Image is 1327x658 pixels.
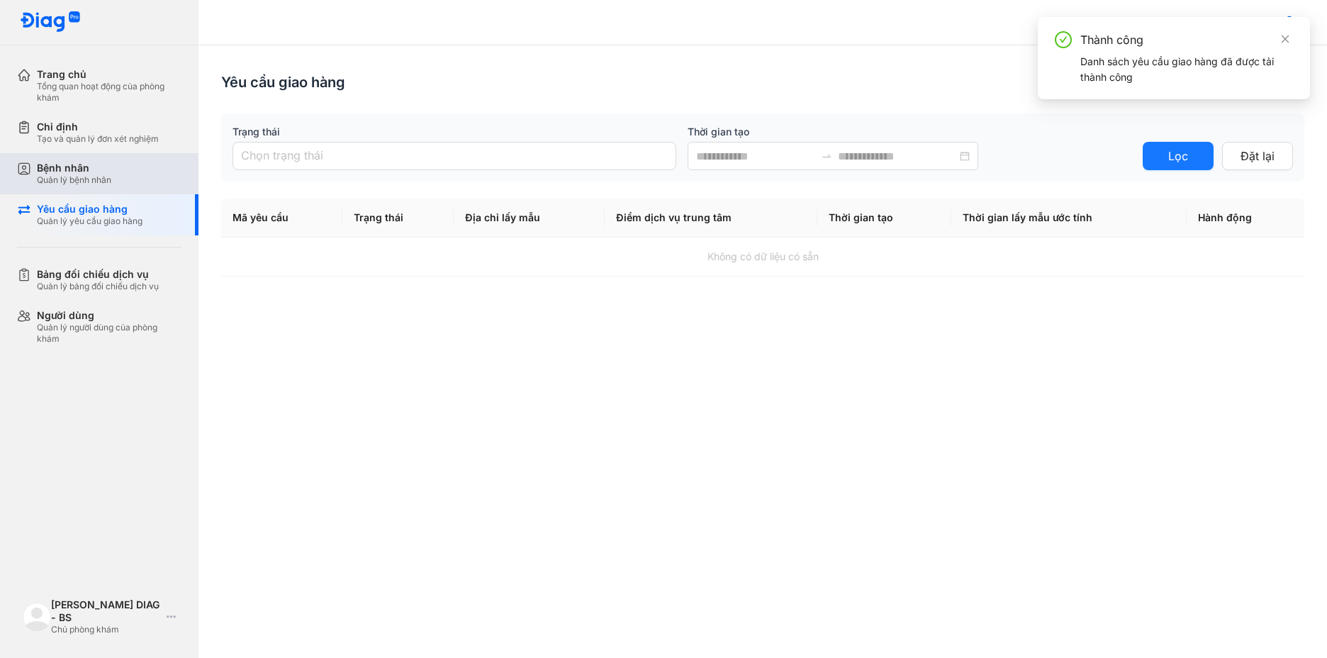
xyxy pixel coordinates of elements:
div: Quản lý yêu cầu giao hàng [37,216,142,227]
th: Hành động [1187,199,1304,238]
span: Lọc [1168,147,1188,165]
span: swap-right [821,150,832,162]
span: close [1280,34,1290,44]
th: Địa chỉ lấy mẫu [454,199,605,238]
th: Mã yêu cầu [221,199,342,238]
div: Quản lý bảng đối chiếu dịch vụ [37,281,159,292]
div: Yêu cầu giao hàng [37,203,142,216]
th: Thời gian tạo [817,199,951,238]
th: Thời gian lấy mẫu ước tính [951,199,1186,238]
div: Yêu cầu giao hàng [221,72,345,92]
div: Tạo và quản lý đơn xét nghiệm [37,133,159,145]
div: Bảng đối chiếu dịch vụ [37,268,159,281]
td: Không có dữ liệu có sẵn [221,238,1304,277]
div: Bệnh nhân [37,162,111,174]
th: Điểm dịch vụ trung tâm [605,199,817,238]
label: Trạng thái [233,125,676,139]
div: Quản lý người dùng của phòng khám [37,322,181,345]
div: Chỉ định [37,121,159,133]
div: Quản lý bệnh nhân [37,174,111,186]
div: Tổng quan hoạt động của phòng khám [37,81,181,104]
img: logo [23,603,51,631]
label: Thời gian tạo [688,125,1131,139]
div: Người dùng [37,309,181,322]
button: Lọc [1143,142,1214,170]
th: Trạng thái [342,199,454,238]
div: Trang chủ [37,68,181,81]
img: logo [20,11,81,33]
span: Đặt lại [1241,147,1275,165]
span: check-circle [1055,31,1072,48]
div: [PERSON_NAME] DIAG - BS [51,598,161,624]
div: Chủ phòng khám [51,624,161,635]
button: Đặt lại [1222,142,1293,170]
div: Thành công [1080,31,1293,48]
div: Danh sách yêu cầu giao hàng đã được tải thành công [1080,54,1293,85]
span: to [821,150,832,162]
